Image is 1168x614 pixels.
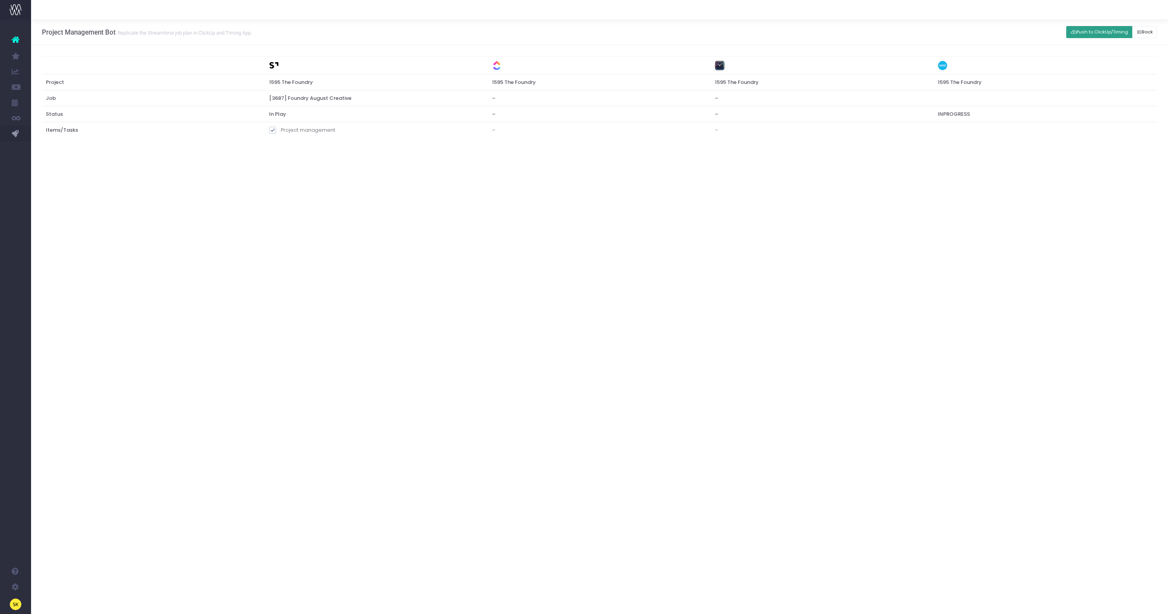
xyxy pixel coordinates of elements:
[934,106,1157,122] th: INPROGRESS
[488,122,711,141] td: –
[711,106,934,122] th: –
[488,106,711,122] th: –
[42,122,265,141] th: Items/Tasks
[42,74,265,90] th: Project
[711,122,934,141] td: –
[938,61,947,70] img: xero-color.png
[492,78,536,86] span: 1595 The Foundry
[269,78,313,86] span: 1595 The Foundry
[269,61,279,70] img: streamtime_fav.png
[488,90,711,106] th: –
[42,90,265,106] th: Job
[492,61,502,70] img: clickup-color.png
[116,28,252,36] small: Replicate the Streamtime job plan in ClickUp and Timing App.
[269,94,351,102] span: [3687] Foundry August Creative
[711,90,934,106] th: –
[265,106,488,122] th: In Play
[715,78,759,86] span: 1595 The Foundry
[10,598,21,610] img: images/default_profile_image.png
[715,61,725,70] img: timing-color.png
[938,78,982,86] span: 1595 The Foundry
[1066,24,1157,40] div: Small button group
[1066,26,1132,38] button: Push to ClickUp/Timing
[1132,26,1157,38] button: Back
[42,28,252,36] h3: Project Management Bot
[269,126,335,134] label: Project management
[42,106,265,122] th: Status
